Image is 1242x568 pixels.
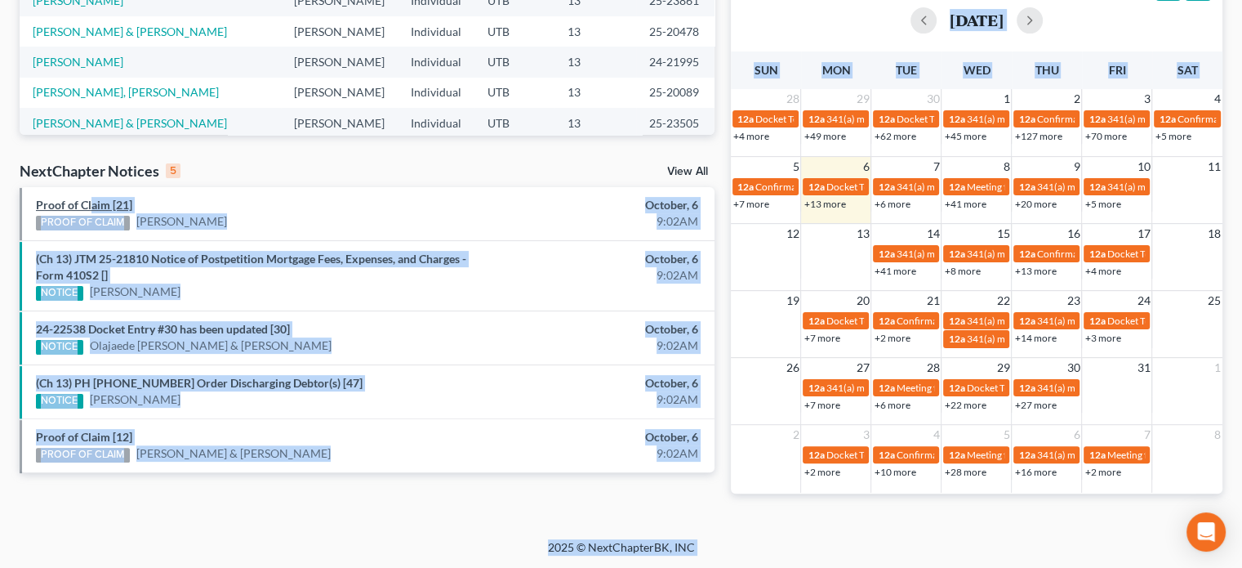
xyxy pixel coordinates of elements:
[948,248,964,260] span: 12a
[1071,157,1081,177] span: 9
[995,291,1011,311] span: 22
[636,78,714,108] td: 25-20089
[804,399,839,411] a: +7 more
[854,224,870,244] span: 13
[281,108,398,138] td: [PERSON_NAME]
[754,63,777,77] span: Sun
[398,78,474,108] td: Individual
[755,181,942,193] span: Confirmation Hearing for [PERSON_NAME]
[1106,449,1235,461] span: Meeting for [PERSON_NAME]
[733,130,769,142] a: +4 more
[861,425,870,445] span: 3
[1018,248,1035,260] span: 12a
[488,391,698,408] div: 9:02AM
[804,332,839,344] a: +7 more
[1213,89,1222,109] span: 4
[1088,113,1105,125] span: 12a
[1036,248,1222,260] span: Confirmation hearing for [PERSON_NAME]
[948,382,964,394] span: 12a
[1135,224,1151,244] span: 17
[784,291,800,311] span: 19
[878,315,894,327] span: 12a
[944,399,986,411] a: +22 more
[554,16,636,47] td: 13
[878,181,894,193] span: 12a
[896,315,1081,327] span: Confirmation hearing for [PERSON_NAME]
[1108,63,1125,77] span: Fri
[1213,425,1222,445] span: 8
[924,224,941,244] span: 14
[854,358,870,378] span: 27
[854,291,870,311] span: 20
[1014,399,1056,411] a: +27 more
[966,382,1199,394] span: Docket Text: for [PERSON_NAME] & [PERSON_NAME]
[874,265,915,277] a: +41 more
[488,251,698,267] div: October, 6
[944,198,986,210] a: +41 more
[1213,358,1222,378] span: 1
[1206,291,1222,311] span: 25
[1177,63,1197,77] span: Sat
[474,108,554,138] td: UTB
[1159,113,1175,125] span: 12a
[1018,449,1035,461] span: 12a
[1018,315,1035,327] span: 12a
[1071,89,1081,109] span: 2
[1014,198,1056,210] a: +20 more
[474,47,554,77] td: UTB
[966,315,1124,327] span: 341(a) meeting for [PERSON_NAME]
[950,11,1004,29] h2: [DATE]
[804,130,845,142] a: +49 more
[896,382,1024,394] span: Meeting for [PERSON_NAME]
[963,63,990,77] span: Wed
[874,198,910,210] a: +6 more
[966,333,1124,345] span: 341(a) meeting for [PERSON_NAME]
[1018,113,1035,125] span: 12a
[1084,130,1126,142] a: +70 more
[281,16,398,47] td: [PERSON_NAME]
[896,113,1042,125] span: Docket Text: for [PERSON_NAME]
[966,181,1094,193] span: Meeting for [PERSON_NAME]
[1206,157,1222,177] span: 11
[36,216,130,230] div: PROOF OF CLAIM
[1001,157,1011,177] span: 8
[1155,130,1191,142] a: +5 more
[948,113,964,125] span: 12a
[896,449,1168,461] span: Confirmation hearing for [PERSON_NAME] & [PERSON_NAME]
[733,198,769,210] a: +7 more
[995,224,1011,244] span: 15
[924,89,941,109] span: 30
[1135,291,1151,311] span: 24
[878,382,894,394] span: 12a
[36,286,83,301] div: NOTICE
[166,163,180,178] div: 5
[33,55,123,69] a: [PERSON_NAME]
[1088,248,1105,260] span: 12a
[737,181,754,193] span: 12a
[488,321,698,338] div: October, 6
[995,358,1011,378] span: 29
[1065,224,1081,244] span: 16
[33,25,227,38] a: [PERSON_NAME] & [PERSON_NAME]
[1084,332,1120,344] a: +3 more
[1084,466,1120,478] a: +2 more
[804,466,839,478] a: +2 more
[808,315,824,327] span: 12a
[398,16,474,47] td: Individual
[1088,315,1105,327] span: 12a
[896,181,1154,193] span: 341(a) meeting for Spenser Love Sr. & [PERSON_NAME] Love
[488,213,698,230] div: 9:02AM
[136,213,227,230] a: [PERSON_NAME]
[790,425,800,445] span: 2
[1135,358,1151,378] span: 31
[808,113,824,125] span: 12a
[808,382,824,394] span: 12a
[804,198,845,210] a: +13 more
[474,16,554,47] td: UTB
[808,449,824,461] span: 12a
[878,113,894,125] span: 12a
[931,157,941,177] span: 7
[948,181,964,193] span: 12a
[36,448,130,463] div: PROOF OF CLAIM
[33,85,219,99] a: [PERSON_NAME], [PERSON_NAME]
